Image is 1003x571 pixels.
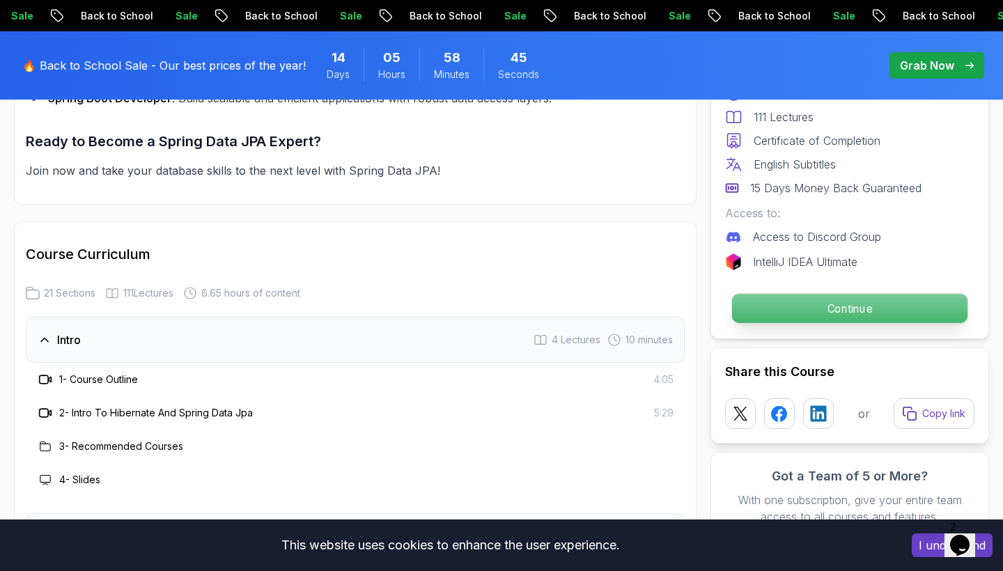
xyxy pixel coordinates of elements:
[134,9,179,23] p: Sale
[59,439,183,453] h3: 3 - Recommended Courses
[123,286,173,300] span: 111 Lectures
[725,362,974,382] h2: Share this Course
[26,513,685,559] button: Environment Setup4 Lectures 9 minutes
[26,244,685,264] h2: Course Curriculum
[792,9,837,23] p: Sale
[754,109,814,125] p: 111 Lectures
[654,406,674,420] span: 5:29
[57,331,81,348] h3: Intro
[754,156,836,173] p: English Subtitles
[944,515,989,557] iframe: chat widget
[858,405,870,422] p: or
[894,398,974,429] button: Copy link
[44,286,95,300] span: 21 Sections
[444,48,460,68] span: 58 Minutes
[912,533,993,557] button: Accept cookies
[332,48,345,68] span: 14 Days
[201,286,300,300] span: 6.65 hours of content
[26,317,685,363] button: Intro4 Lectures 10 minutes
[10,530,891,561] div: This website uses cookies to enhance the user experience.
[204,9,299,23] p: Back to School
[383,48,401,68] span: 5 Hours
[725,253,742,270] img: jetbrains logo
[625,333,673,347] span: 10 minutes
[725,467,974,486] h3: Got a Team of 5 or More?
[511,48,527,68] span: 45 Seconds
[750,180,922,196] p: 15 Days Money Back Guaranteed
[725,205,974,221] p: Access to:
[956,9,1001,23] p: Sale
[533,9,628,23] p: Back to School
[40,9,134,23] p: Back to School
[862,9,956,23] p: Back to School
[26,130,619,152] h3: Ready to Become a Spring Data JPA Expert?
[922,407,965,421] p: Copy link
[753,228,881,245] p: Access to Discord Group
[26,161,619,180] p: Join now and take your database skills to the next level with Spring Data JPA!
[725,492,974,525] p: With one subscription, give your entire team access to all courses and features.
[753,253,857,270] p: IntelliJ IDEA Ultimate
[434,68,469,81] span: Minutes
[327,68,350,81] span: Days
[463,9,508,23] p: Sale
[378,68,405,81] span: Hours
[59,473,100,487] h3: 4 - Slides
[59,373,138,386] h3: 1 - Course Outline
[59,406,253,420] h3: 2 - Intro To Hibernate And Spring Data Jpa
[22,57,306,74] p: 🔥 Back to School Sale - Our best prices of the year!
[900,57,954,74] p: Grab Now
[654,373,674,386] span: 4:05
[697,9,792,23] p: Back to School
[754,132,880,149] p: Certificate of Completion
[732,294,967,323] p: Continue
[498,68,539,81] span: Seconds
[731,293,968,324] button: Continue
[552,333,600,347] span: 4 Lectures
[628,9,672,23] p: Sale
[299,9,343,23] p: Sale
[368,9,463,23] p: Back to School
